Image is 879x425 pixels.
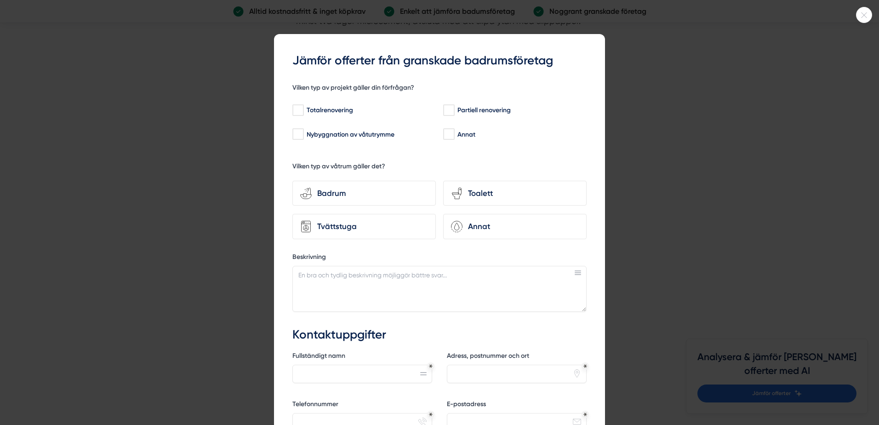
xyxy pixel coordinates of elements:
[429,413,433,416] div: Obligatoriskt
[583,364,587,368] div: Obligatoriskt
[292,106,303,115] input: Totalrenovering
[292,83,414,95] h5: Vilken typ av projekt gäller din förfrågan?
[292,162,385,173] h5: Vilken typ av våtrum gäller det?
[292,130,303,139] input: Nybyggnation av våtutrymme
[292,400,432,411] label: Telefonnummer
[447,351,587,363] label: Adress, postnummer och ort
[443,130,454,139] input: Annat
[447,400,587,411] label: E-postadress
[583,413,587,416] div: Obligatoriskt
[292,253,587,264] label: Beskrivning
[292,327,587,343] h3: Kontaktuppgifter
[429,364,433,368] div: Obligatoriskt
[292,351,432,363] label: Fullständigt namn
[292,52,587,69] h3: Jämför offerter från granskade badrumsföretag
[443,106,454,115] input: Partiell renovering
